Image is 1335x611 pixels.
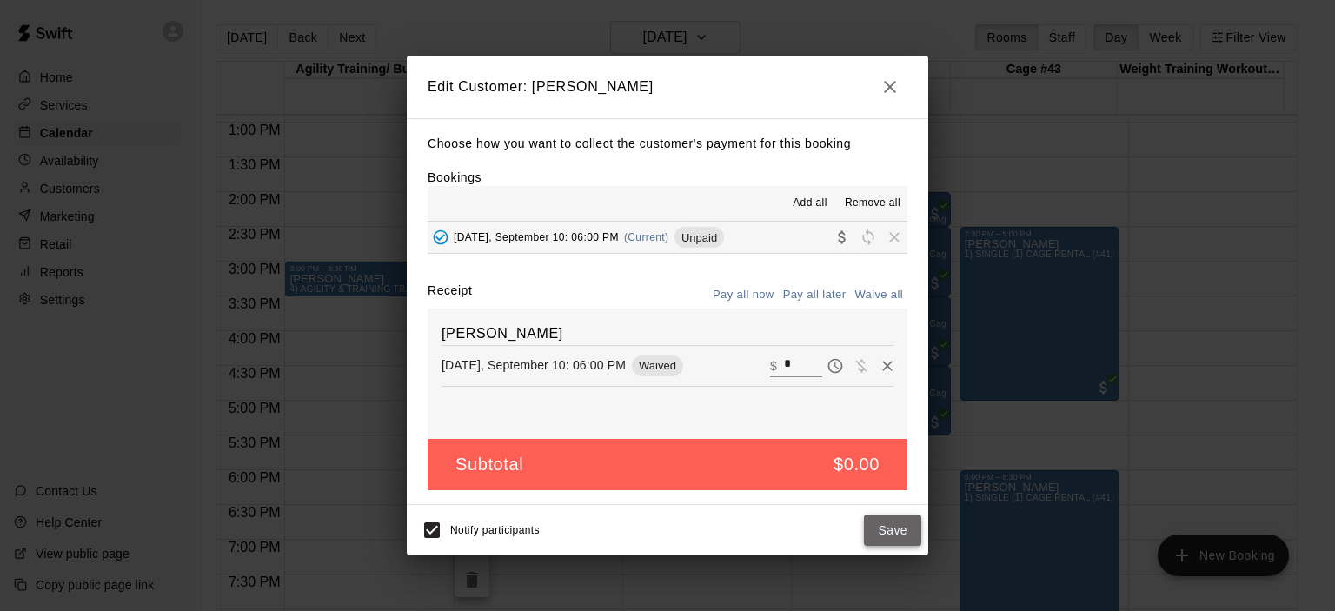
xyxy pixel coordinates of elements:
p: [DATE], September 10: 06:00 PM [442,356,626,374]
span: Waived [632,359,683,372]
span: Add all [793,195,827,212]
h2: Edit Customer: [PERSON_NAME] [407,56,928,118]
h6: [PERSON_NAME] [442,322,893,345]
p: Choose how you want to collect the customer's payment for this booking [428,133,907,155]
button: Waive all [850,282,907,309]
button: Pay all later [779,282,851,309]
button: Remove [874,353,900,379]
span: Collect payment [829,230,855,243]
span: Pay later [822,357,848,372]
h5: Subtotal [455,453,523,476]
button: Added - Collect Payment [428,224,454,250]
button: Remove all [838,189,907,217]
span: Waive payment [848,357,874,372]
span: [DATE], September 10: 06:00 PM [454,231,619,243]
button: Save [864,515,921,547]
span: Unpaid [674,231,724,244]
label: Receipt [428,282,472,309]
span: Notify participants [450,524,540,536]
button: Pay all now [708,282,779,309]
h5: $0.00 [834,453,880,476]
button: Add all [782,189,838,217]
span: Remove all [845,195,900,212]
p: $ [770,357,777,375]
span: Remove [881,230,907,243]
span: (Current) [624,231,669,243]
label: Bookings [428,170,482,184]
button: Added - Collect Payment[DATE], September 10: 06:00 PM(Current)UnpaidCollect paymentRescheduleRemove [428,222,907,254]
span: Reschedule [855,230,881,243]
